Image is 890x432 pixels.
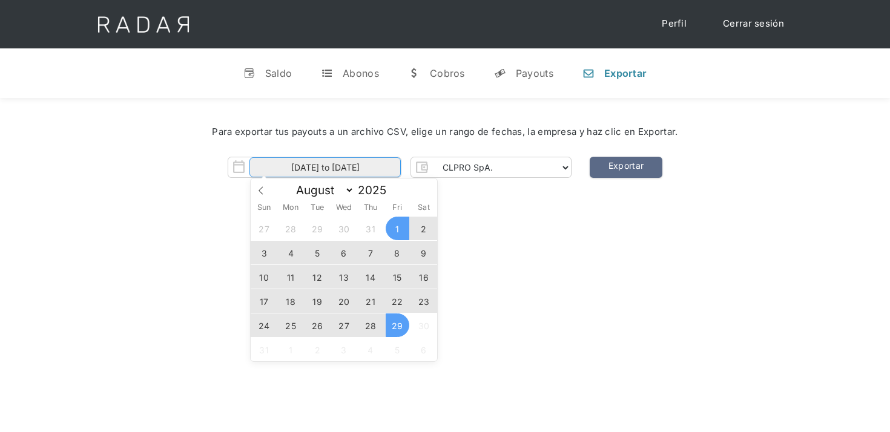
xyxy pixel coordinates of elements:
[412,265,436,289] span: August 16, 2025
[279,241,303,264] span: August 4, 2025
[306,265,329,289] span: August 12, 2025
[306,289,329,313] span: August 19, 2025
[359,241,383,264] span: August 7, 2025
[386,289,409,313] span: August 22, 2025
[410,204,437,212] span: Sat
[412,289,436,313] span: August 23, 2025
[306,338,329,361] span: September 2, 2025
[386,313,409,337] span: August 29, 2025
[277,204,304,212] span: Mon
[279,313,303,337] span: August 25, 2025
[604,67,647,79] div: Exportar
[279,289,303,313] span: August 18, 2025
[304,204,331,212] span: Tue
[332,289,356,313] span: August 20, 2025
[590,157,662,178] a: Exportar
[384,204,410,212] span: Fri
[412,217,436,240] span: August 2, 2025
[251,204,277,212] span: Sun
[343,67,379,79] div: Abonos
[252,313,276,337] span: August 24, 2025
[494,67,506,79] div: y
[252,217,276,240] span: July 27, 2025
[290,183,354,198] select: Month
[354,183,398,197] input: Year
[252,289,276,313] span: August 17, 2025
[332,338,356,361] span: September 3, 2025
[252,241,276,264] span: August 3, 2025
[386,338,409,361] span: September 5, 2025
[36,125,854,139] div: Para exportar tus payouts a un archivo CSV, elige un rango de fechas, la empresa y haz clic en Ex...
[386,241,409,264] span: August 8, 2025
[279,265,303,289] span: August 11, 2025
[306,241,329,264] span: August 5, 2025
[332,265,356,289] span: August 13, 2025
[279,338,303,361] span: September 1, 2025
[412,241,436,264] span: August 9, 2025
[516,67,553,79] div: Payouts
[331,204,357,212] span: Wed
[412,313,436,337] span: August 30, 2025
[321,67,333,79] div: t
[386,217,409,240] span: August 1, 2025
[243,67,255,79] div: v
[265,67,292,79] div: Saldo
[359,313,383,337] span: August 28, 2025
[332,313,356,337] span: August 27, 2025
[582,67,595,79] div: n
[359,338,383,361] span: September 4, 2025
[650,12,699,36] a: Perfil
[252,338,276,361] span: August 31, 2025
[359,289,383,313] span: August 21, 2025
[252,265,276,289] span: August 10, 2025
[228,157,572,178] form: Form
[306,217,329,240] span: July 29, 2025
[711,12,796,36] a: Cerrar sesión
[430,67,465,79] div: Cobros
[412,338,436,361] span: September 6, 2025
[357,204,384,212] span: Thu
[359,217,383,240] span: July 31, 2025
[386,265,409,289] span: August 15, 2025
[306,313,329,337] span: August 26, 2025
[279,217,303,240] span: July 28, 2025
[359,265,383,289] span: August 14, 2025
[332,241,356,264] span: August 6, 2025
[332,217,356,240] span: July 30, 2025
[408,67,420,79] div: w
